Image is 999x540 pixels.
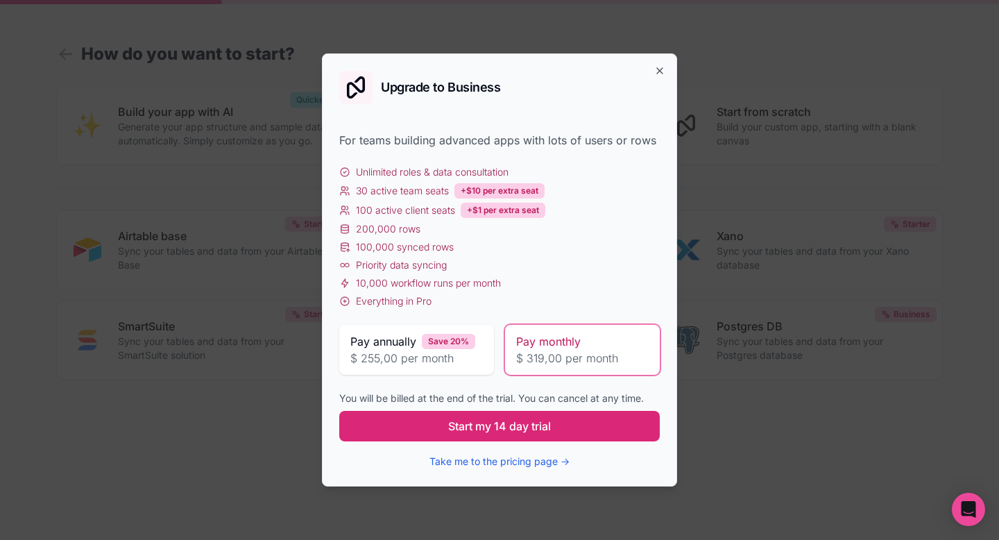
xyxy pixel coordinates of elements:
span: Unlimited roles & data consultation [356,165,509,179]
span: 100 active client seats [356,203,455,217]
span: $ 255,00 per month [350,350,483,366]
button: Start my 14 day trial [339,411,660,441]
div: +$1 per extra seat [461,203,545,218]
span: 200,000 rows [356,222,420,236]
span: Start my 14 day trial [448,418,551,434]
span: 100,000 synced rows [356,240,454,254]
span: 30 active team seats [356,184,449,198]
span: Pay monthly [516,333,581,350]
h2: Upgrade to Business [381,81,500,94]
span: Everything in Pro [356,294,432,308]
div: Save 20% [422,334,475,349]
div: You will be billed at the end of the trial. You can cancel at any time. [339,391,660,405]
span: Priority data syncing [356,258,447,272]
span: 10,000 workflow runs per month [356,276,501,290]
span: Pay annually [350,333,416,350]
span: $ 319,00 per month [516,350,649,366]
div: For teams building advanced apps with lots of users or rows [339,132,660,149]
button: Take me to the pricing page → [429,455,570,469]
div: +$10 per extra seat [454,183,545,199]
